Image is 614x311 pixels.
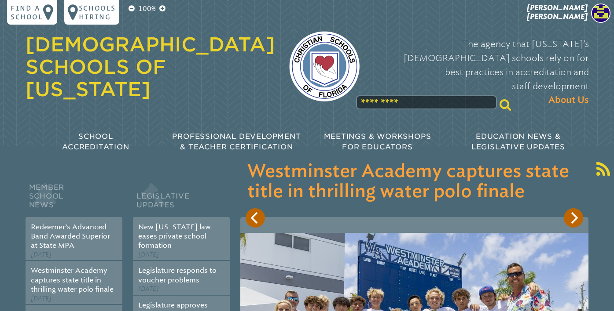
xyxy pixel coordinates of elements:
[138,223,211,250] a: New [US_STATE] law eases private school formation
[136,4,158,14] p: 100%
[62,132,129,151] span: School Accreditation
[172,132,301,151] span: Professional Development & Teacher Certification
[138,285,159,293] span: [DATE]
[79,4,116,21] p: Schools Hiring
[247,162,581,202] h3: Westminster Academy captures state title in thrilling water polo finale
[548,93,589,107] span: About Us
[138,251,159,258] span: [DATE]
[289,31,360,101] img: csf-logo-web-colors.png
[564,208,583,228] button: Next
[31,266,114,293] a: Westminster Academy captures state title in thrilling water polo finale
[471,132,565,151] span: Education News & Legislative Updates
[527,4,588,21] span: [PERSON_NAME] [PERSON_NAME]
[31,251,51,258] span: [DATE]
[26,181,122,217] h2: Member School News
[31,295,51,302] span: [DATE]
[133,181,230,217] h2: Legislative Updates
[374,37,589,107] p: The agency that [US_STATE]’s [DEMOGRAPHIC_DATA] schools rely on for best practices in accreditati...
[246,208,265,228] button: Previous
[31,223,110,250] a: Redeemer’s Advanced Band Awarded Superior at State MPA
[11,4,43,21] p: Find a school
[591,4,610,23] img: efbb4bd7842a81d88418237ffac5a9ff
[26,33,275,101] a: [DEMOGRAPHIC_DATA] Schools of [US_STATE]
[138,266,217,284] a: Legislature responds to voucher problems
[324,132,431,151] span: Meetings & Workshops for Educators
